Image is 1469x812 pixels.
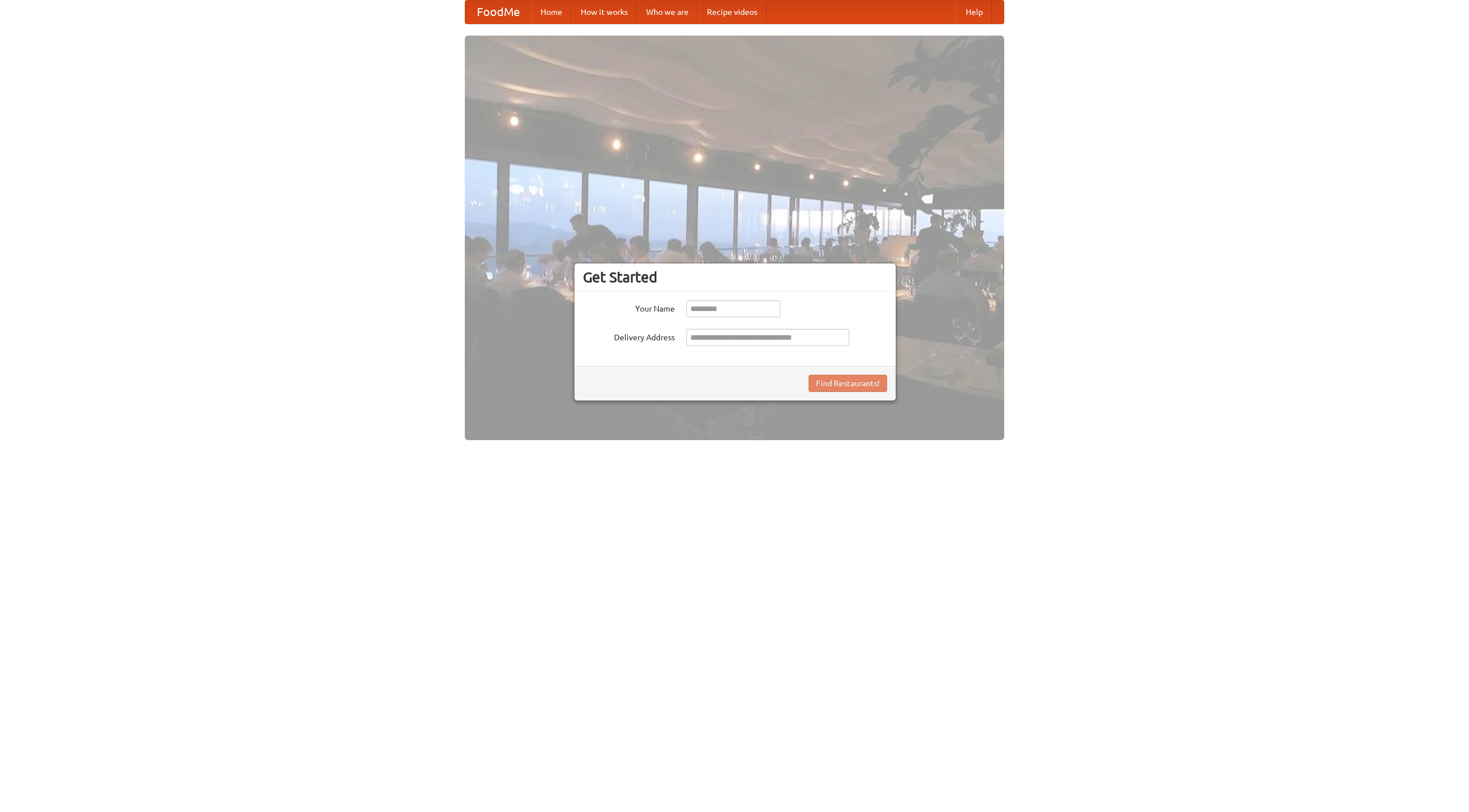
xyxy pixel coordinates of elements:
a: Recipe videos [698,1,767,24]
a: How it works [572,1,637,24]
a: Help [957,1,992,24]
h3: Get Started [583,269,887,286]
button: Find Restaurants! [809,375,887,392]
label: Your Name [583,300,675,314]
a: FoodMe [465,1,531,24]
a: Who we are [637,1,698,24]
a: Home [531,1,572,24]
label: Delivery Address [583,329,675,343]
